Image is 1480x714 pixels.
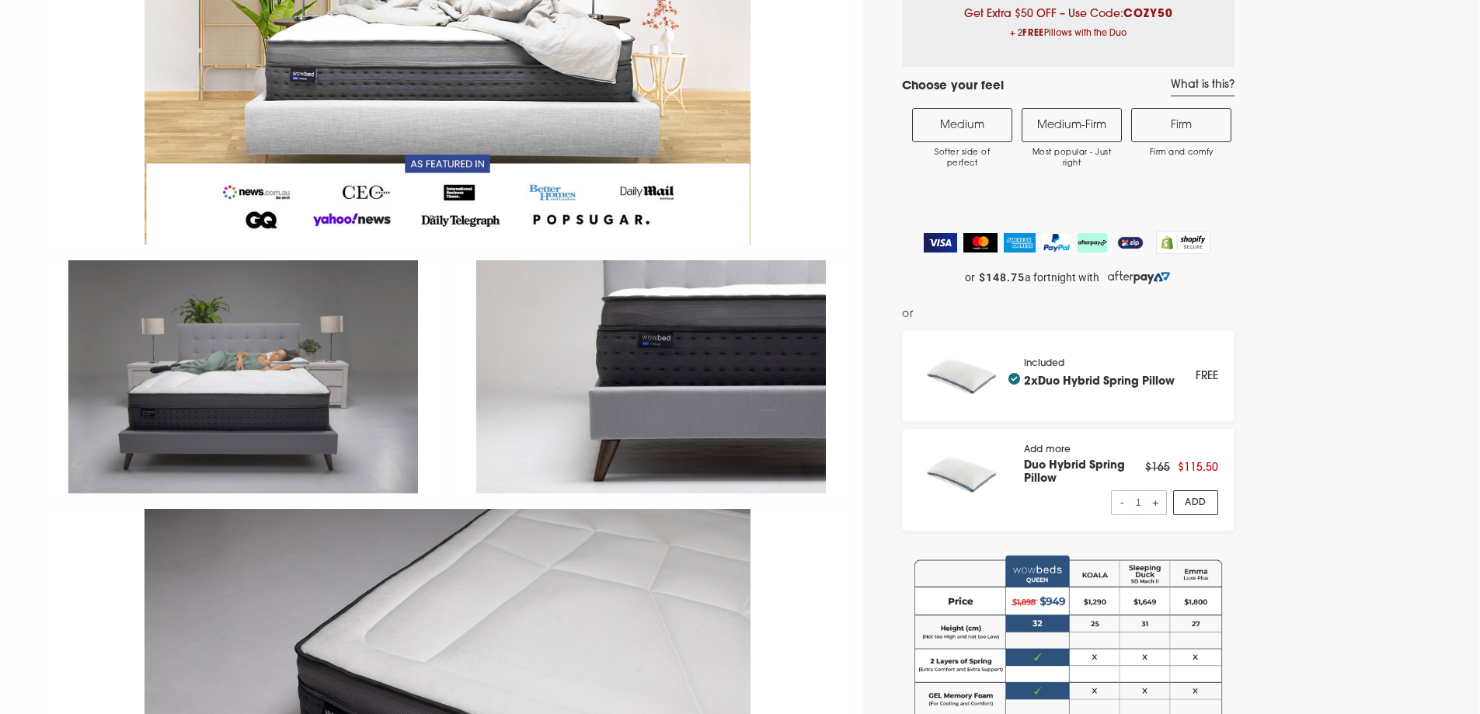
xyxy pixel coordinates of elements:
b: FREE [1022,30,1044,38]
img: Visa Logo [924,233,957,253]
span: Softer side of perfect [921,148,1004,169]
img: Shopify secure badge [1156,231,1210,254]
span: or [902,305,914,324]
span: a fortnight with [1025,271,1099,284]
h4: Choose your feel [902,78,1004,96]
span: Most popular - Just right [1030,148,1113,169]
div: Add more [1024,444,1145,515]
a: or $148.75 a fortnight with [902,266,1234,289]
img: ZipPay Logo [1114,233,1147,253]
strong: $148.75 [979,271,1025,284]
span: - [1118,492,1127,514]
label: Medium-Firm [1022,108,1122,142]
img: PayPal Logo [1042,233,1071,253]
span: + [1151,492,1160,514]
img: pillow_140x.png [918,444,1008,503]
img: MasterCard Logo [963,233,998,253]
label: Firm [1131,108,1231,142]
img: AfterPay Logo [1077,233,1108,253]
a: Duo Hybrid Spring Pillow [1038,376,1175,388]
span: + 2 Pillows with the Duo [914,24,1223,44]
b: COZY50 [1123,9,1173,20]
span: or [965,271,975,284]
div: FREE [1196,367,1218,386]
a: Add [1173,490,1219,515]
div: Included [1024,358,1175,395]
img: pillow_140x.png [918,347,1008,406]
a: Duo Hybrid Spring Pillow [1024,460,1125,485]
label: Medium [912,108,1012,142]
span: $115.50 [1178,462,1218,474]
a: What is this? [1171,78,1234,96]
span: Firm and comfy [1140,148,1223,158]
span: $165 [1145,462,1170,474]
h4: 2x [1008,373,1175,388]
span: Get Extra $50 OFF – Use Code: [914,9,1223,44]
img: American Express Logo [1004,233,1036,253]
